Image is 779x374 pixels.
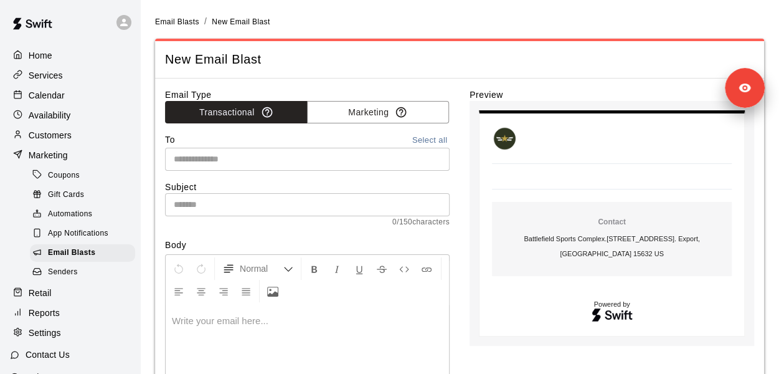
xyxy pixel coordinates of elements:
[29,327,61,339] p: Settings
[26,348,70,361] p: Contact Us
[10,86,130,105] a: Calendar
[10,284,130,302] a: Retail
[48,208,92,221] span: Automations
[30,225,135,242] div: App Notifications
[155,15,764,29] nav: breadcrumb
[304,257,325,280] button: Format Bold
[235,280,257,302] button: Justify Align
[165,89,450,101] label: Email Type
[30,167,135,185] div: Coupons
[30,244,140,263] a: Email Blasts
[349,257,370,280] button: Format Underline
[591,307,633,324] img: Swift logo
[155,16,199,26] a: Email Blasts
[165,133,175,148] label: To
[371,257,392,280] button: Format Strikethrough
[48,170,80,182] span: Coupons
[212,17,270,26] span: New Email Blast
[10,324,130,342] a: Settings
[30,263,140,282] a: Senders
[394,257,415,280] button: Insert Code
[470,89,754,101] label: Preview
[165,181,450,193] label: Subject
[492,301,732,308] p: Powered by
[410,133,450,148] button: Select all
[48,247,95,259] span: Email Blasts
[29,109,71,122] p: Availability
[30,244,135,262] div: Email Blasts
[217,257,298,280] button: Formatting Options
[165,239,450,251] label: Body
[497,217,727,228] p: Contact
[30,186,135,204] div: Gift Cards
[29,49,52,62] p: Home
[48,228,108,240] span: App Notifications
[29,287,52,299] p: Retail
[48,266,78,279] span: Senders
[497,231,727,261] p: Battlefield Sports Complex . [STREET_ADDRESS]. Export, [GEOGRAPHIC_DATA] 15632 US
[30,224,140,244] a: App Notifications
[168,280,189,302] button: Left Align
[10,46,130,65] a: Home
[165,51,754,68] span: New Email Blast
[262,280,283,302] button: Upload Image
[29,89,65,102] p: Calendar
[240,262,283,275] span: Normal
[326,257,347,280] button: Format Italics
[155,17,199,26] span: Email Blasts
[10,146,130,165] a: Marketing
[191,280,212,302] button: Center Align
[10,106,130,125] a: Availability
[29,69,63,82] p: Services
[10,66,130,85] a: Services
[30,185,140,204] a: Gift Cards
[30,206,135,223] div: Automations
[30,264,135,281] div: Senders
[10,304,130,322] a: Reports
[29,307,60,319] p: Reports
[492,126,517,151] img: Battlefield Sports Complex
[416,257,437,280] button: Insert Link
[165,101,308,124] button: Transactional
[213,280,234,302] button: Right Align
[10,126,130,145] a: Customers
[204,15,207,28] li: /
[307,101,450,124] button: Marketing
[191,257,212,280] button: Redo
[29,129,72,141] p: Customers
[30,205,140,224] a: Automations
[48,189,84,201] span: Gift Cards
[165,216,450,229] span: 0 / 150 characters
[168,257,189,280] button: Undo
[30,166,140,185] a: Coupons
[29,149,68,161] p: Marketing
